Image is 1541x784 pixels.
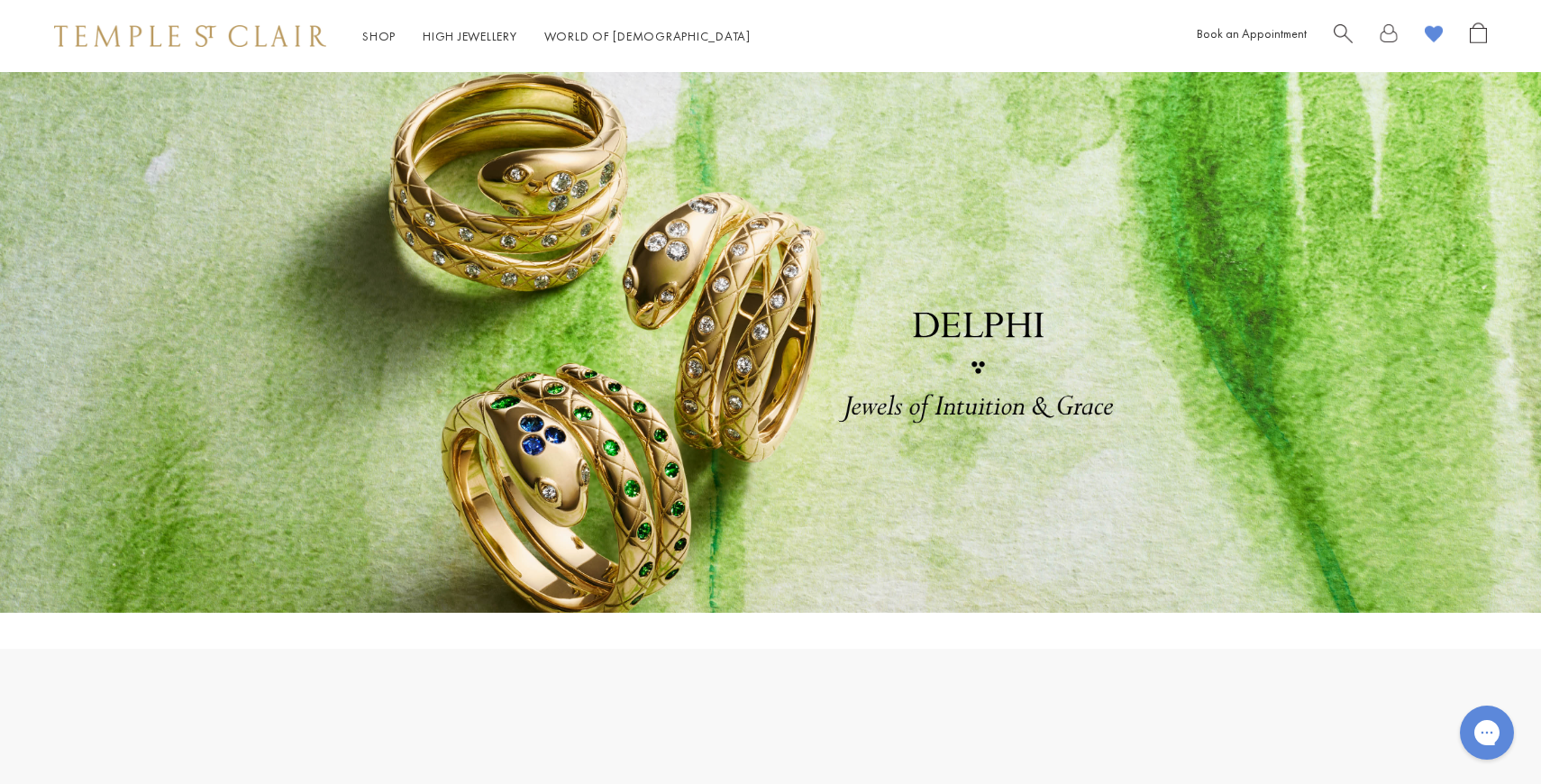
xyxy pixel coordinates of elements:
a: Book an Appointment [1197,25,1307,41]
a: View Wishlist [1425,23,1443,50]
a: ShopShop [362,28,396,44]
nav: Main navigation [362,25,751,48]
iframe: Gorgias live chat messenger [1451,699,1523,766]
img: Temple St. Clair [54,25,326,47]
a: Open Shopping Bag [1470,23,1487,50]
a: World of [DEMOGRAPHIC_DATA]World of [DEMOGRAPHIC_DATA] [544,28,751,44]
a: Search [1334,23,1353,50]
a: High JewelleryHigh Jewellery [423,28,517,44]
